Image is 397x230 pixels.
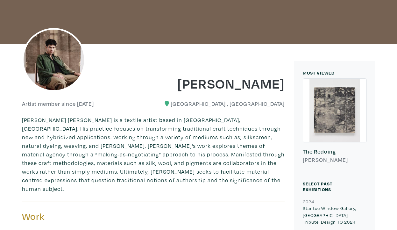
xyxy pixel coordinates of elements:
h6: [GEOGRAPHIC_DATA] , [GEOGRAPHIC_DATA] [158,100,285,107]
h6: The Redoing [303,148,367,155]
img: phpThumb.php [22,28,86,92]
small: Select Past Exhibitions [303,181,332,192]
a: The Redoing [PERSON_NAME] [303,78,367,172]
p: [PERSON_NAME] [PERSON_NAME] is a textile artist based in [GEOGRAPHIC_DATA], [GEOGRAPHIC_DATA]. Hi... [22,116,285,193]
small: MOST VIEWED [303,70,335,76]
small: 2024 [303,198,314,205]
p: Stantec Window Gallery, [GEOGRAPHIC_DATA] Tribute, Design TO 2024 [303,205,367,226]
h6: Artist member since [DATE] [22,100,94,107]
h3: Work [22,211,149,223]
h6: [PERSON_NAME] [303,156,367,163]
h1: [PERSON_NAME] [158,75,285,92]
